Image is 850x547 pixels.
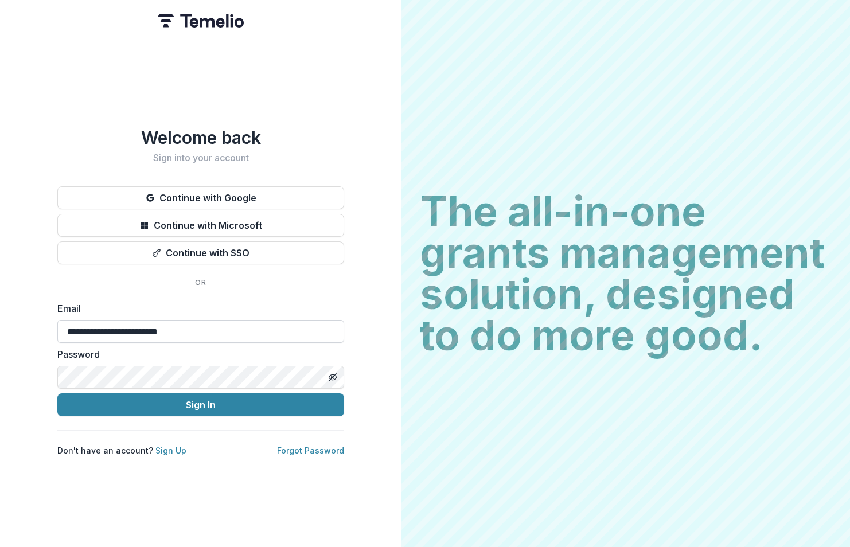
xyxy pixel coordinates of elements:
button: Sign In [57,393,344,416]
h2: Sign into your account [57,153,344,163]
label: Password [57,347,337,361]
button: Continue with Microsoft [57,214,344,237]
a: Sign Up [155,446,186,455]
h1: Welcome back [57,127,344,148]
button: Continue with Google [57,186,344,209]
button: Continue with SSO [57,241,344,264]
button: Toggle password visibility [323,368,342,386]
img: Temelio [158,14,244,28]
label: Email [57,302,337,315]
a: Forgot Password [277,446,344,455]
p: Don't have an account? [57,444,186,456]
